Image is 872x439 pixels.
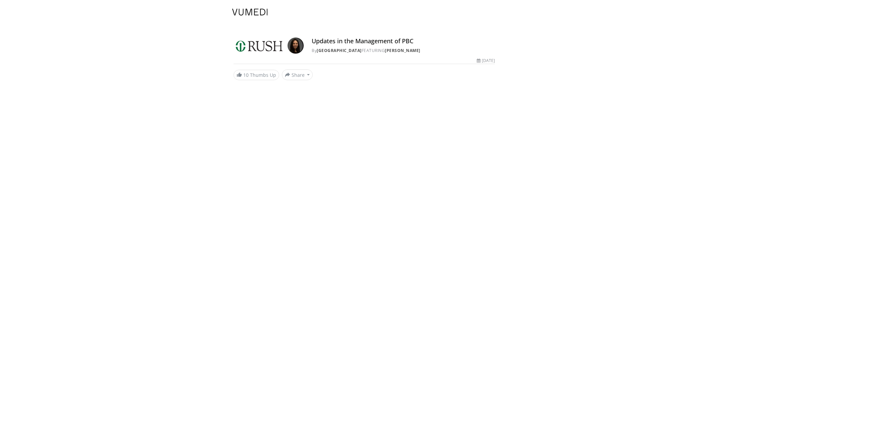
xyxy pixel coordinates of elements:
span: 10 [243,72,249,78]
img: Avatar [288,38,304,54]
button: Share [282,69,313,80]
a: 10 Thumbs Up [234,70,279,80]
a: [PERSON_NAME] [385,48,420,53]
div: [DATE] [477,58,495,64]
a: [GEOGRAPHIC_DATA] [317,48,362,53]
div: By FEATURING [312,48,495,54]
img: Rush University Medical Center [234,38,285,54]
h4: Updates in the Management of PBC [312,38,495,45]
img: VuMedi Logo [232,9,268,15]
